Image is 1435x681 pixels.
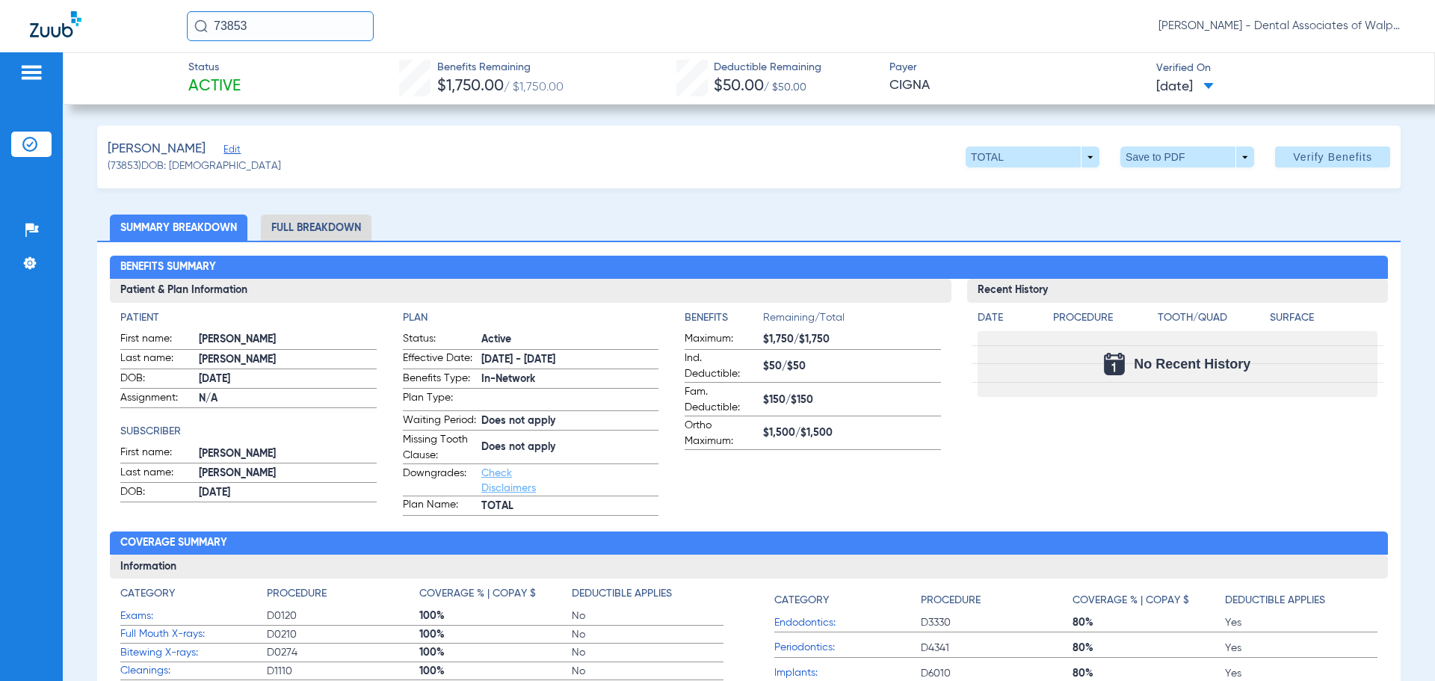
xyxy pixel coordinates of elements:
[403,497,476,515] span: Plan Name:
[572,664,724,679] span: No
[1293,151,1372,163] span: Verify Benefits
[403,390,476,410] span: Plan Type:
[685,310,763,331] app-breakdown-title: Benefits
[120,351,194,369] span: Last name:
[921,641,1073,656] span: D4341
[199,332,376,348] span: [PERSON_NAME]
[419,664,572,679] span: 100%
[1360,609,1435,681] iframe: Chat Widget
[419,608,572,623] span: 100%
[120,484,194,502] span: DOB:
[1073,615,1225,630] span: 80%
[921,593,981,608] h4: Procedure
[966,147,1099,167] button: TOTAL
[108,140,206,158] span: [PERSON_NAME]
[1134,357,1250,372] span: No Recent History
[30,11,81,37] img: Zuub Logo
[1158,19,1405,34] span: [PERSON_NAME] - Dental Associates of Walpole
[572,627,724,642] span: No
[403,331,476,349] span: Status:
[1053,310,1152,326] h4: Procedure
[978,310,1040,331] app-breakdown-title: Date
[120,310,376,326] h4: Patient
[1225,586,1377,614] app-breakdown-title: Deductible Applies
[120,626,267,642] span: Full Mouth X-rays:
[403,413,476,431] span: Waiting Period:
[403,310,658,326] h4: Plan
[774,640,921,656] span: Periodontics:
[1156,61,1410,76] span: Verified On
[403,371,476,389] span: Benefits Type:
[419,627,572,642] span: 100%
[403,432,476,463] span: Missing Tooth Clause:
[199,391,376,407] span: N/A
[261,215,371,241] li: Full Breakdown
[774,586,921,614] app-breakdown-title: Category
[437,78,504,94] span: $1,750.00
[199,466,376,481] span: [PERSON_NAME]
[1120,147,1254,167] button: Save to PDF
[774,615,921,631] span: Endodontics:
[437,60,564,76] span: Benefits Remaining
[188,60,241,76] span: Status
[774,593,829,608] h4: Category
[1073,641,1225,656] span: 80%
[1053,310,1152,331] app-breakdown-title: Procedure
[120,586,267,607] app-breakdown-title: Category
[572,645,724,660] span: No
[774,665,921,681] span: Implants:
[481,499,658,514] span: TOTAL
[763,332,940,348] span: $1,750/$1,750
[120,663,267,679] span: Cleanings:
[19,64,43,81] img: hamburger-icon
[223,144,237,158] span: Edit
[199,372,376,387] span: [DATE]
[1104,353,1125,375] img: Calendar
[685,310,763,326] h4: Benefits
[1270,310,1377,326] h4: Surface
[714,78,764,94] span: $50.00
[267,586,419,607] app-breakdown-title: Procedure
[110,531,1387,555] h2: Coverage Summary
[714,60,821,76] span: Deductible Remaining
[1225,641,1377,656] span: Yes
[685,351,758,382] span: Ind. Deductible:
[1270,310,1377,331] app-breakdown-title: Surface
[921,586,1073,614] app-breakdown-title: Procedure
[1158,310,1265,326] h4: Tooth/Quad
[763,425,940,441] span: $1,500/$1,500
[120,608,267,624] span: Exams:
[1225,666,1377,681] span: Yes
[267,645,419,660] span: D0274
[572,586,724,607] app-breakdown-title: Deductible Applies
[108,158,281,174] span: (73853) DOB: [DEMOGRAPHIC_DATA]
[188,76,241,97] span: Active
[481,352,658,368] span: [DATE] - [DATE]
[267,627,419,642] span: D0210
[419,586,536,602] h4: Coverage % | Copay $
[481,440,658,455] span: Does not apply
[685,384,758,416] span: Fam. Deductible:
[978,310,1040,326] h4: Date
[481,413,658,429] span: Does not apply
[120,445,194,463] span: First name:
[481,332,658,348] span: Active
[267,608,419,623] span: D0120
[1275,147,1390,167] button: Verify Benefits
[120,424,376,440] app-breakdown-title: Subscriber
[120,331,194,349] span: First name:
[194,19,208,33] img: Search Icon
[120,390,194,408] span: Assignment:
[110,215,247,241] li: Summary Breakdown
[921,666,1073,681] span: D6010
[267,586,327,602] h4: Procedure
[199,446,376,462] span: [PERSON_NAME]
[120,586,175,602] h4: Category
[199,352,376,368] span: [PERSON_NAME]
[764,82,806,93] span: / $50.00
[685,331,758,349] span: Maximum:
[403,351,476,369] span: Effective Date:
[110,555,1387,579] h3: Information
[685,418,758,449] span: Ortho Maximum:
